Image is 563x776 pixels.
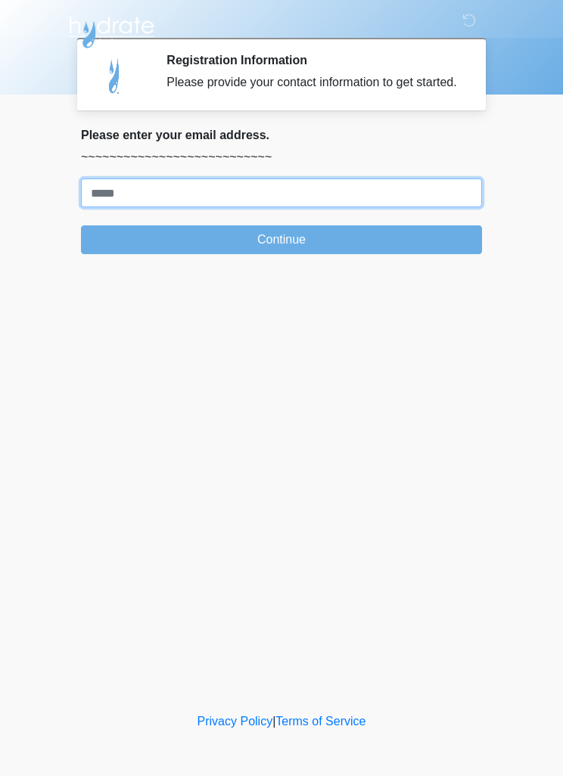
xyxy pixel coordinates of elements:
[275,715,365,728] a: Terms of Service
[166,73,459,92] div: Please provide your contact information to get started.
[66,11,157,49] img: Hydrate IV Bar - Chandler Logo
[81,148,482,166] p: ~~~~~~~~~~~~~~~~~~~~~~~~~~~
[81,128,482,142] h2: Please enter your email address.
[272,715,275,728] a: |
[92,53,138,98] img: Agent Avatar
[198,715,273,728] a: Privacy Policy
[81,225,482,254] button: Continue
